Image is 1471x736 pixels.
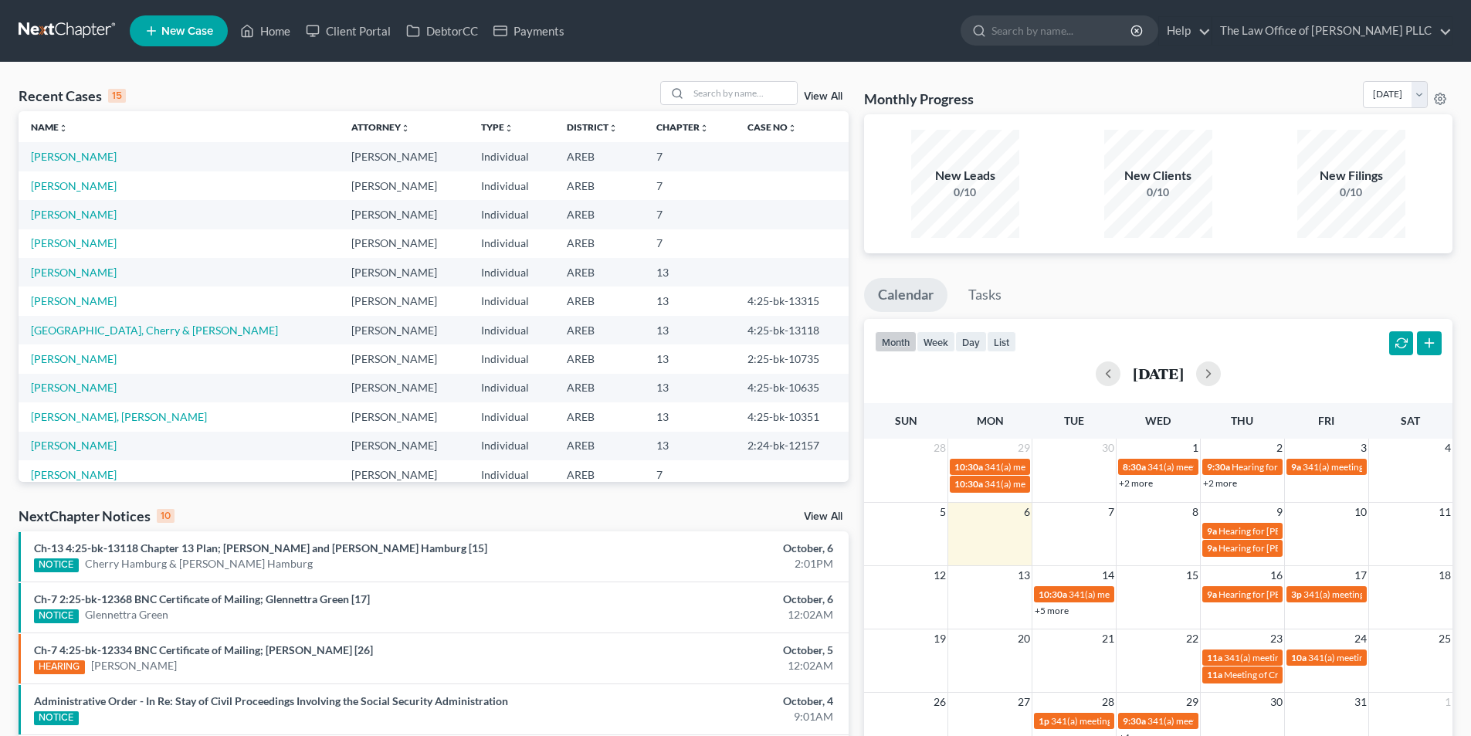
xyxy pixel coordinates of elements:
i: unfold_more [608,124,618,133]
i: unfold_more [401,124,410,133]
td: AREB [554,402,644,431]
div: October, 5 [577,643,833,658]
a: [PERSON_NAME] [31,266,117,279]
a: [PERSON_NAME] [31,150,117,163]
button: list [987,331,1016,352]
div: Recent Cases [19,86,126,105]
span: 19 [932,629,947,648]
span: 25 [1437,629,1452,648]
a: [PERSON_NAME] [91,658,177,673]
span: 12 [932,566,947,585]
td: Individual [469,432,554,460]
td: [PERSON_NAME] [339,229,469,258]
td: [PERSON_NAME] [339,200,469,229]
td: 7 [644,229,735,258]
span: 18 [1437,566,1452,585]
span: Fri [1318,414,1334,427]
button: week [917,331,955,352]
span: 341(a) meeting for [PERSON_NAME] [1308,652,1457,663]
td: 4:25-bk-10635 [735,374,849,402]
td: AREB [554,344,644,373]
td: 7 [644,460,735,489]
td: 4:25-bk-10351 [735,402,849,431]
a: [PERSON_NAME] [31,236,117,249]
td: AREB [554,142,644,171]
span: Meeting of Creditors for [PERSON_NAME] [1224,669,1395,680]
div: October, 6 [577,541,833,556]
span: 9a [1207,588,1217,600]
td: Individual [469,402,554,431]
a: +2 more [1119,477,1153,489]
div: NOTICE [34,558,79,572]
span: Hearing for [PERSON_NAME] [1232,461,1352,473]
span: 4 [1443,439,1452,457]
a: Chapterunfold_more [656,121,709,133]
i: unfold_more [59,124,68,133]
span: 9:30a [1123,715,1146,727]
span: 8:30a [1123,461,1146,473]
td: 4:25-bk-13118 [735,316,849,344]
td: [PERSON_NAME] [339,460,469,489]
span: 10:30a [1039,588,1067,600]
span: 8 [1191,503,1200,521]
a: Payments [486,17,572,45]
td: [PERSON_NAME] [339,374,469,402]
div: 0/10 [1297,185,1405,200]
td: AREB [554,374,644,402]
span: 11 [1437,503,1452,521]
span: 13 [1016,566,1032,585]
a: [PERSON_NAME] [31,439,117,452]
a: [GEOGRAPHIC_DATA], Cherry & [PERSON_NAME] [31,324,278,337]
span: 9:30a [1207,461,1230,473]
td: AREB [554,200,644,229]
span: 6 [1022,503,1032,521]
span: 29 [1185,693,1200,711]
a: [PERSON_NAME] [31,468,117,481]
span: 20 [1016,629,1032,648]
a: [PERSON_NAME], [PERSON_NAME] [31,410,207,423]
a: View All [804,91,842,102]
td: 7 [644,200,735,229]
h3: Monthly Progress [864,90,974,108]
div: New Filings [1297,167,1405,185]
span: 3 [1359,439,1368,457]
td: 13 [644,374,735,402]
span: 341(a) meeting for [PERSON_NAME] [1147,461,1296,473]
td: Individual [469,200,554,229]
a: Home [232,17,298,45]
span: Mon [977,414,1004,427]
span: Sat [1401,414,1420,427]
a: The Law Office of [PERSON_NAME] PLLC [1212,17,1452,45]
td: [PERSON_NAME] [339,287,469,315]
i: unfold_more [504,124,513,133]
td: 7 [644,171,735,200]
td: 2:25-bk-10735 [735,344,849,373]
a: Ch-7 4:25-bk-12334 BNC Certificate of Mailing; [PERSON_NAME] [26] [34,643,373,656]
h2: [DATE] [1133,365,1184,382]
td: 7 [644,142,735,171]
span: 11a [1207,669,1222,680]
div: 9:01AM [577,709,833,724]
span: Tue [1064,414,1084,427]
span: 1p [1039,715,1049,727]
i: unfold_more [700,124,709,133]
a: Districtunfold_more [567,121,618,133]
div: October, 4 [577,694,833,709]
span: 7 [1107,503,1116,521]
a: [PERSON_NAME] [31,294,117,307]
span: 26 [932,693,947,711]
span: 341(a) meeting for [PERSON_NAME] [985,461,1134,473]
td: Individual [469,316,554,344]
div: 12:02AM [577,658,833,673]
span: 24 [1353,629,1368,648]
td: 13 [644,432,735,460]
td: [PERSON_NAME] [339,171,469,200]
td: 13 [644,287,735,315]
a: +2 more [1203,477,1237,489]
span: 3p [1291,588,1302,600]
a: Cherry Hamburg & [PERSON_NAME] Hamburg [85,556,313,572]
td: [PERSON_NAME] [339,316,469,344]
span: 21 [1100,629,1116,648]
div: 0/10 [1104,185,1212,200]
td: AREB [554,460,644,489]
